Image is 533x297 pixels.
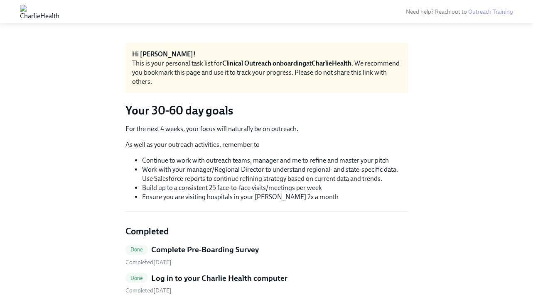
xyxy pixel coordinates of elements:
[151,273,287,284] h5: Log in to your Charlie Health computer
[142,156,408,165] li: Continue to work with outreach teams, manager and me to refine and master your pitch
[468,8,513,15] a: Outreach Training
[132,59,401,86] div: This is your personal task list for at . We recommend you bookmark this page and use it to track ...
[222,59,306,67] strong: Clinical Outreach onboarding
[312,59,351,67] strong: CharlieHealth
[125,246,148,253] span: Done
[142,192,408,202] li: Ensure you are visiting hospitals in your [PERSON_NAME] 2x a month
[151,244,259,255] h5: Complete Pre-Boarding Survey
[406,8,513,15] span: Need help? Reach out to
[125,273,408,295] a: DoneLog in to your Charlie Health computer Completed[DATE]
[125,103,408,118] h3: Your 30-60 day goals
[125,275,148,281] span: Done
[125,287,172,294] span: Sunday, June 15th 2025, 3:02 pm
[125,124,408,134] p: For the next 4 weeks, your focus will naturally be on outreach.
[125,225,408,238] h4: Completed
[20,5,59,18] img: CharlieHealth
[142,183,408,192] li: Build up to a consistent 25 face-to-face visits/meetings per week
[132,50,196,58] strong: Hi [PERSON_NAME]!
[125,140,408,149] p: As well as your outreach activities, remember to
[125,244,408,266] a: DoneComplete Pre-Boarding Survey Completed[DATE]
[125,259,172,266] span: Friday, June 13th 2025, 11:56 am
[142,165,408,183] li: Work with your manager/Regional Director to understand regional- and state-specific data. Use Sal...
